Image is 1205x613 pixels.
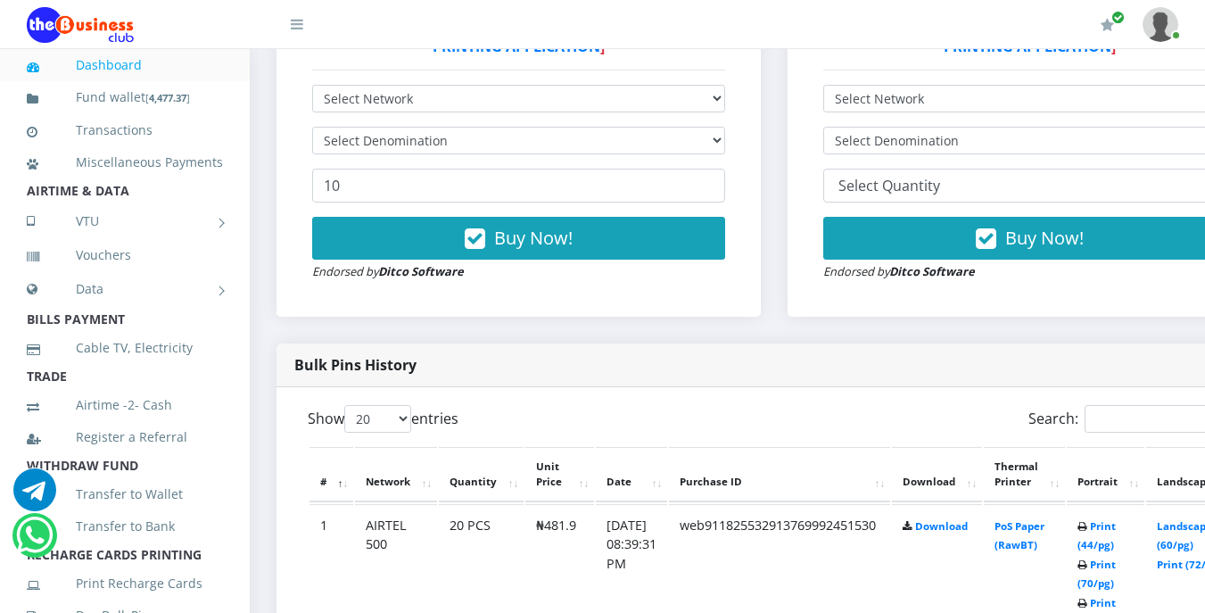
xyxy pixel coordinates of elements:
[27,417,223,458] a: Register a Referral
[27,77,223,119] a: Fund wallet[4,477.37]
[27,235,223,276] a: Vouchers
[669,447,890,502] th: Purchase ID: activate to sort column ascending
[16,527,53,557] a: Chat for support
[889,263,975,279] strong: Ditco Software
[294,355,417,375] strong: Bulk Pins History
[27,199,223,244] a: VTU
[355,447,437,502] th: Network: activate to sort column ascending
[27,110,223,151] a: Transactions
[892,447,982,502] th: Download: activate to sort column ascending
[27,563,223,604] a: Print Recharge Cards
[525,447,594,502] th: Unit Price: activate to sort column ascending
[27,45,223,86] a: Dashboard
[439,447,524,502] th: Quantity: activate to sort column ascending
[596,447,667,502] th: Date: activate to sort column ascending
[1077,558,1116,591] a: Print (70/pg)
[27,327,223,369] a: Cable TV, Electricity
[312,217,725,260] button: Buy Now!
[1005,226,1084,250] span: Buy Now!
[27,385,223,426] a: Airtime -2- Cash
[27,142,223,183] a: Miscellaneous Payments
[1077,519,1116,552] a: Print (44/pg)
[145,91,190,104] small: [ ]
[1111,11,1125,24] span: Renew/Upgrade Subscription
[494,226,573,250] span: Buy Now!
[308,405,458,433] label: Show entries
[310,447,353,502] th: #: activate to sort column descending
[312,263,464,279] small: Endorsed by
[312,169,725,203] input: Enter Quantity
[27,267,223,311] a: Data
[1067,447,1144,502] th: Portrait: activate to sort column ascending
[823,263,975,279] small: Endorsed by
[378,263,464,279] strong: Ditco Software
[915,519,968,533] a: Download
[1143,7,1178,42] img: User
[149,91,186,104] b: 4,477.37
[27,7,134,43] img: Logo
[27,474,223,515] a: Transfer to Wallet
[984,447,1065,502] th: Thermal Printer: activate to sort column ascending
[13,482,56,511] a: Chat for support
[995,519,1044,552] a: PoS Paper (RawBT)
[344,405,411,433] select: Showentries
[1101,18,1114,32] i: Renew/Upgrade Subscription
[27,506,223,547] a: Transfer to Bank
